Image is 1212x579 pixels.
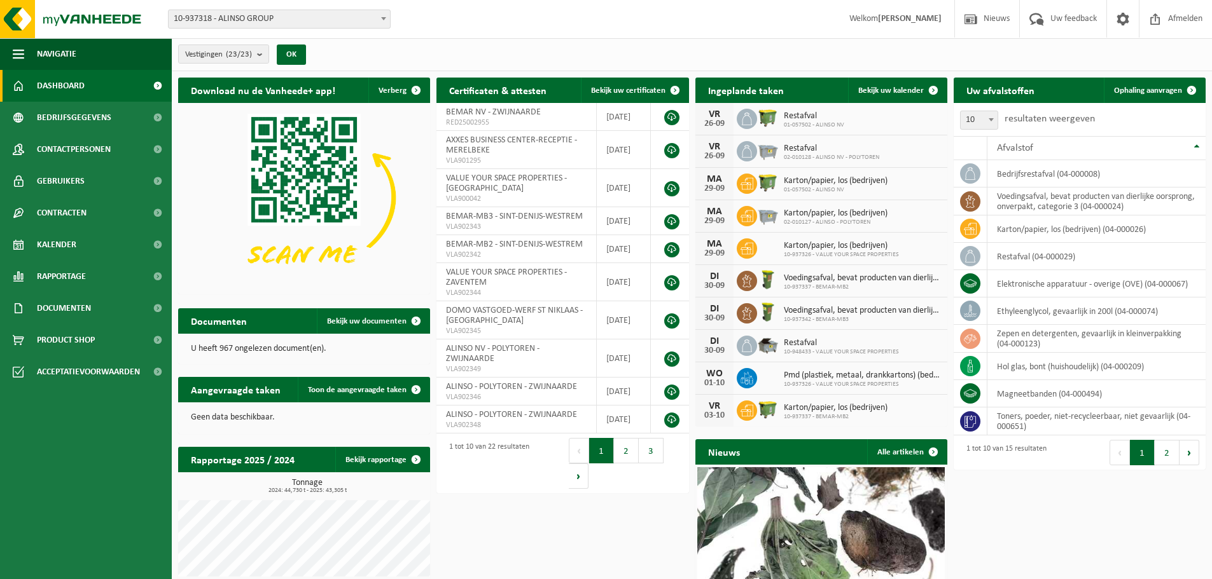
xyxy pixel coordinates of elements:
count: (23/23) [226,50,252,58]
strong: [PERSON_NAME] [878,14,942,24]
div: DI [702,336,727,346]
img: WB-5000-GAL-GY-01 [757,334,779,355]
button: OK [277,44,306,65]
img: WB-2500-GAL-GY-04 [757,204,779,226]
a: Alle artikelen [867,439,946,465]
span: RED25002955 [446,118,587,128]
button: Verberg [368,78,429,103]
button: Next [1180,440,1199,465]
span: Voedingsafval, bevat producten van dierlijke oorsprong, onverpakt, categorie 3 [784,273,941,283]
span: 02-010128 - ALINSO NV - POLYTOREN [784,154,879,161]
div: WO [702,369,727,379]
h2: Documenten [178,308,260,333]
button: Vestigingen(23/23) [178,44,269,64]
span: Bekijk uw kalender [858,86,924,95]
td: zepen en detergenten, gevaarlijk in kleinverpakking (04-000123) [987,325,1206,353]
label: resultaten weergeven [1005,114,1095,124]
span: Product Shop [37,324,95,356]
span: Documenten [37,292,91,324]
h2: Uw afvalstoffen [954,78,1047,102]
h2: Certificaten & attesten [436,78,559,102]
span: ALINSO - POLYTOREN - ZWIJNAARDE [446,410,577,419]
span: Bekijk uw certificaten [591,86,665,95]
div: 01-10 [702,379,727,388]
span: Bedrijfsgegevens [37,102,111,133]
span: 10-948433 - VALUE YOUR SPACE PROPERTIES [784,348,899,356]
img: WB-1100-HPE-GN-50 [757,398,779,420]
span: VLA902342 [446,250,587,260]
td: restafval (04-000029) [987,243,1206,270]
a: Bekijk uw certificaten [581,78,688,103]
td: magneetbanden (04-000494) [987,380,1206,407]
span: 10-937337 - BEMAR-MB2 [784,283,941,291]
span: Kalender [37,229,76,261]
button: Previous [1110,440,1130,465]
span: 10 [960,111,998,130]
div: 26-09 [702,152,727,161]
div: MA [702,239,727,249]
span: DOMO VASTGOED-WERF ST NIKLAAS - [GEOGRAPHIC_DATA] [446,306,583,325]
div: DI [702,304,727,314]
button: Previous [569,438,589,463]
div: 30-09 [702,314,727,323]
span: Ophaling aanvragen [1114,86,1182,95]
span: Dashboard [37,70,85,102]
div: 1 tot 10 van 22 resultaten [443,437,529,490]
span: VLA902349 [446,364,587,374]
span: Karton/papier, los (bedrijven) [784,403,888,413]
span: Acceptatievoorwaarden [37,356,140,388]
span: BEMAR-MB3 - SINT-DENIJS-WESTREM [446,212,583,221]
td: [DATE] [597,207,651,235]
td: elektronische apparatuur - overige (OVE) (04-000067) [987,270,1206,297]
td: [DATE] [597,339,651,378]
img: WB-1100-HPE-GN-50 [757,172,779,193]
div: VR [702,142,727,152]
td: [DATE] [597,235,651,263]
span: Vestigingen [185,45,252,64]
div: MA [702,174,727,184]
div: 30-09 [702,282,727,290]
p: U heeft 967 ongelezen document(en). [191,344,417,353]
td: bedrijfsrestafval (04-000008) [987,160,1206,187]
span: BEMAR NV - ZWIJNAARDE [446,107,541,117]
span: Pmd (plastiek, metaal, drankkartons) (bedrijven) [784,371,941,381]
span: 10-937318 - ALINSO GROUP [168,10,391,29]
a: Bekijk uw kalender [848,78,946,103]
div: VR [702,109,727,119]
div: MA [702,207,727,217]
span: AXXES BUSINESS CENTER-RECEPTIE - MERELBEKE [446,135,577,155]
div: 03-10 [702,411,727,420]
img: WB-2500-GAL-GY-04 [757,139,779,161]
div: 29-09 [702,249,727,258]
td: toners, poeder, niet-recycleerbaar, niet gevaarlijk (04-000651) [987,407,1206,435]
td: [DATE] [597,169,651,207]
span: Karton/papier, los (bedrijven) [784,208,888,219]
a: Toon de aangevraagde taken [298,377,429,402]
img: Download de VHEPlus App [178,103,430,292]
button: 1 [1130,440,1155,465]
h2: Aangevraagde taken [178,377,293,402]
td: hol glas, bont (huishoudelijk) (04-000209) [987,353,1206,380]
h2: Rapportage 2025 / 2024 [178,447,307,472]
span: Navigatie [37,38,76,70]
span: 01-057502 - ALINSO NV [784,121,844,129]
td: [DATE] [597,103,651,131]
button: 2 [614,438,639,463]
td: [DATE] [597,301,651,339]
span: Bekijk uw documenten [327,317,407,325]
button: Next [569,463,589,489]
span: VLA900042 [446,194,587,204]
a: Ophaling aanvragen [1104,78,1204,103]
span: Afvalstof [997,143,1033,153]
button: 2 [1155,440,1180,465]
div: 29-09 [702,184,727,193]
td: [DATE] [597,405,651,433]
span: Rapportage [37,261,86,292]
span: VALUE YOUR SPACE PROPERTIES - [GEOGRAPHIC_DATA] [446,174,567,193]
h2: Nieuws [695,439,753,464]
a: Bekijk rapportage [335,447,429,472]
td: [DATE] [597,263,651,301]
div: 1 tot 10 van 15 resultaten [960,439,1047,467]
td: [DATE] [597,131,651,169]
span: VALUE YOUR SPACE PROPERTIES - ZAVENTEM [446,268,567,287]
